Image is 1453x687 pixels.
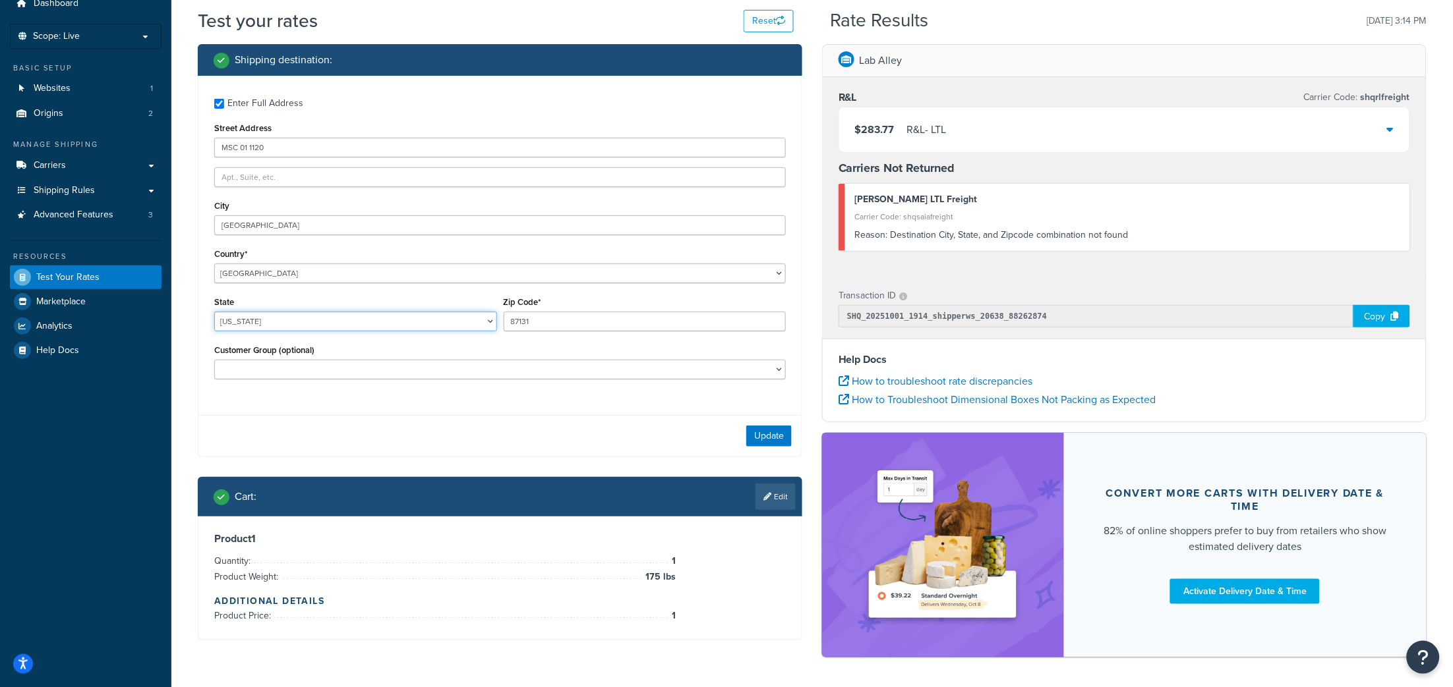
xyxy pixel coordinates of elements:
[214,570,282,584] span: Product Weight:
[148,209,153,221] span: 3
[34,108,63,119] span: Origins
[860,453,1025,638] img: feature-image-ddt-36eae7f7280da8017bfb280eaccd9c446f90b1fe08728e4019434db127062ab4.png
[855,226,1400,244] div: Destination City, State, and Zipcode combination not found
[839,159,955,177] strong: Carriers Not Returned
[839,352,1410,368] h4: Help Docs
[10,290,162,314] a: Marketplace
[746,426,792,447] button: Update
[504,297,541,307] label: Zip Code*
[855,122,895,137] span: $283.77
[214,297,234,307] label: State
[860,51,903,70] p: Lab Alley
[839,287,897,305] p: Transaction ID
[36,345,79,356] span: Help Docs
[855,207,1400,226] div: Carrier Code: shqsaiafreight
[10,314,162,338] a: Analytics
[744,10,794,32] button: Reset
[214,249,247,259] label: Country*
[642,569,676,585] span: 175 lbs
[10,76,162,101] li: Websites
[214,609,274,622] span: Product Price:
[1407,641,1440,674] button: Open Resource Center
[33,31,80,42] span: Scope: Live
[214,345,314,355] label: Customer Group (optional)
[34,83,71,94] span: Websites
[10,101,162,126] li: Origins
[214,123,272,133] label: Street Address
[198,8,318,34] h1: Test your rates
[10,139,162,150] div: Manage Shipping
[10,63,162,74] div: Basic Setup
[907,121,947,139] div: R&L - LTL
[34,185,95,196] span: Shipping Rules
[1096,487,1395,513] div: Convert more carts with delivery date & time
[148,108,153,119] span: 2
[150,83,153,94] span: 1
[756,483,796,510] a: Edit
[1096,523,1395,555] div: 82% of online shoppers prefer to buy from retailers who show estimated delivery dates
[855,228,888,242] span: Reason:
[227,94,303,113] div: Enter Full Address
[839,373,1033,389] a: How to troubleshoot rate discrepancies
[10,76,162,101] a: Websites1
[214,532,786,545] h3: Product 1
[214,99,224,109] input: Enter Full Address
[34,209,113,221] span: Advanced Features
[10,153,162,178] a: Carriers
[36,272,100,283] span: Test Your Rates
[214,201,229,211] label: City
[668,608,676,624] span: 1
[855,190,1400,209] div: [PERSON_NAME] LTL Freight
[1353,305,1410,327] div: Copy
[235,54,332,66] h2: Shipping destination :
[10,203,162,227] li: Advanced Features
[214,554,254,568] span: Quantity:
[36,296,86,308] span: Marketplace
[1358,90,1410,104] span: shqrlfreight
[1304,88,1410,107] p: Carrier Code:
[1170,579,1320,604] a: Activate Delivery Date & Time
[36,321,73,332] span: Analytics
[10,101,162,126] a: Origins2
[1367,12,1427,30] p: [DATE] 3:14 PM
[10,179,162,203] a: Shipping Rules
[668,553,676,569] span: 1
[214,167,786,187] input: Apt., Suite, etc.
[10,339,162,362] a: Help Docs
[10,203,162,227] a: Advanced Features3
[831,11,929,31] h2: Rate Results
[839,91,857,104] h3: R&L
[34,160,66,171] span: Carriers
[10,251,162,262] div: Resources
[839,392,1156,407] a: How to Troubleshoot Dimensional Boxes Not Packing as Expected
[10,265,162,289] a: Test Your Rates
[235,491,256,503] h2: Cart :
[214,594,786,608] h4: Additional Details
